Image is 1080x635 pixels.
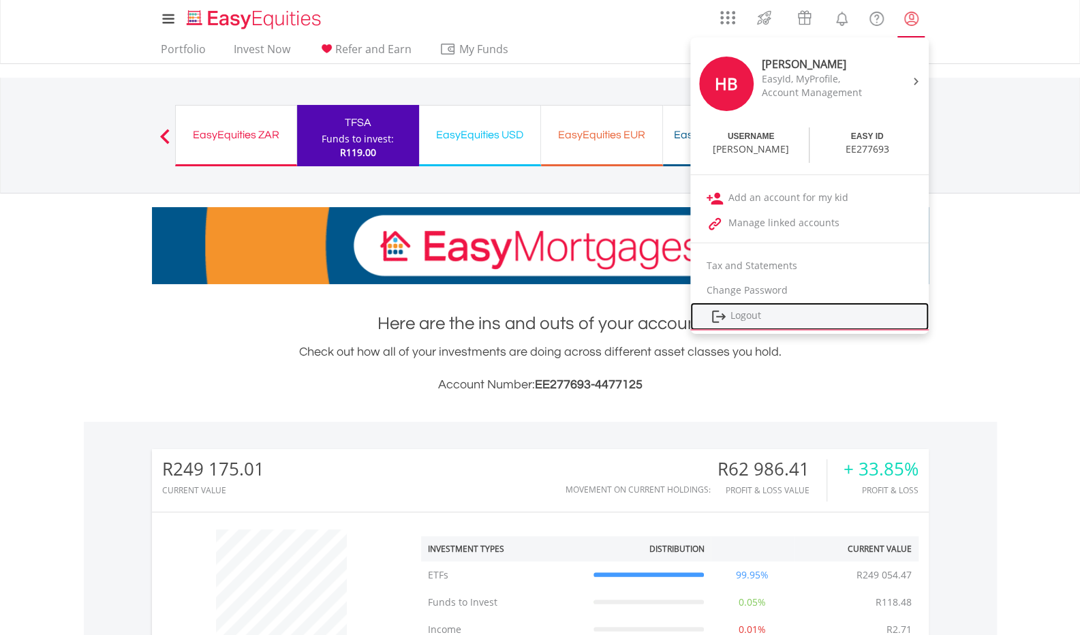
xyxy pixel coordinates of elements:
a: AppsGrid [711,3,744,25]
td: 0.05% [711,589,794,616]
div: EasyEquities USD [427,125,532,144]
div: Profit & Loss [844,486,919,495]
a: Add an account for my kid [690,185,929,211]
a: Manage linked accounts [690,211,929,236]
td: R249 054.47 [850,561,919,589]
div: EasyEquities ZAR [184,125,288,144]
div: CURRENT VALUE [162,486,264,495]
span: My Funds [439,40,529,58]
div: Profit & Loss Value [718,486,827,495]
div: R62 986.41 [718,459,827,479]
a: Notifications [824,3,859,31]
td: 99.95% [711,561,794,589]
div: + 33.85% [844,459,919,479]
a: HB [PERSON_NAME] EasyId, MyProfile, Account Management USERNAME [PERSON_NAME] EASY ID EE277693 [690,41,929,168]
img: EasyMortage Promotion Banner [152,207,929,284]
a: Invest Now [228,42,296,63]
img: grid-menu-icon.svg [720,10,735,25]
div: HB [699,57,754,111]
a: Logout [690,303,929,330]
div: EasyEquities EUR [549,125,654,144]
th: Current Value [794,536,919,561]
div: EE277693 [846,142,889,156]
h1: Here are the ins and outs of your account [152,311,929,336]
span: EE277693-4477125 [535,378,643,391]
h3: Account Number: [152,375,929,394]
a: Home page [181,3,326,31]
img: thrive-v2.svg [753,7,775,29]
div: EasyId, MyProfile, [762,72,876,86]
a: Vouchers [784,3,824,29]
a: Portfolio [155,42,211,63]
div: [PERSON_NAME] [713,142,789,156]
span: R119.00 [340,146,376,159]
div: USERNAME [728,131,775,142]
td: ETFs [421,561,587,589]
a: Refer and Earn [313,42,417,63]
div: Funds to invest: [322,132,394,146]
div: [PERSON_NAME] [762,57,876,72]
div: EasyProperties ZAR [671,125,776,144]
img: EasyEquities_Logo.png [184,8,326,31]
div: R249 175.01 [162,459,264,479]
a: Tax and Statements [690,253,929,278]
div: Distribution [649,543,704,555]
th: Investment Types [421,536,587,561]
div: Account Management [762,86,876,99]
img: vouchers-v2.svg [793,7,816,29]
div: Check out how all of your investments are doing across different asset classes you hold. [152,343,929,394]
div: Movement on Current Holdings: [566,485,711,494]
td: Funds to Invest [421,589,587,616]
td: R118.48 [869,589,919,616]
a: Change Password [690,278,929,303]
span: Refer and Earn [335,42,412,57]
div: EASY ID [851,131,884,142]
div: TFSA [305,113,411,132]
a: FAQ's and Support [859,3,894,31]
a: My Profile [894,3,929,33]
